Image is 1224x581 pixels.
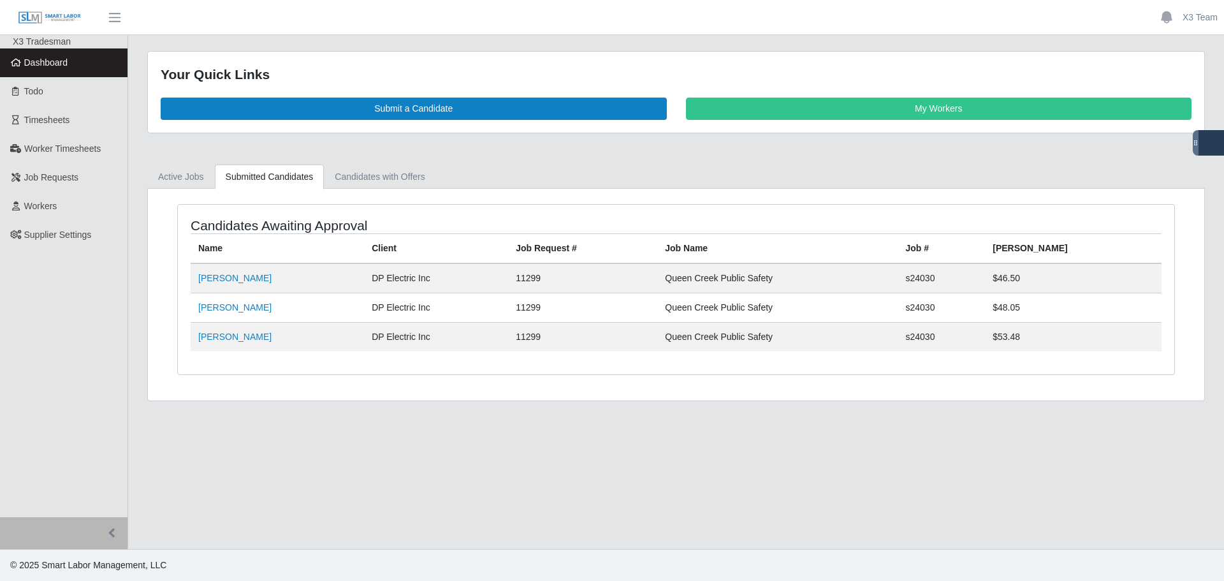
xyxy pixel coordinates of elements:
td: s24030 [898,293,985,322]
td: 11299 [508,293,657,322]
span: Worker Timesheets [24,143,101,154]
td: Queen Creek Public Safety [657,293,898,322]
span: Timesheets [24,115,70,125]
th: [PERSON_NAME] [985,233,1162,263]
span: X3 Tradesman [13,36,71,47]
a: My Workers [686,98,1192,120]
td: $48.05 [985,293,1162,322]
th: Name [191,233,364,263]
span: Job Requests [24,172,79,182]
span: Workers [24,201,57,211]
a: X3 Team [1183,11,1218,24]
a: [PERSON_NAME] [198,273,272,283]
span: Todo [24,86,43,96]
img: SLM Logo [18,11,82,25]
td: Queen Creek Public Safety [657,322,898,351]
th: Job # [898,233,985,263]
a: Submitted Candidates [215,165,324,189]
td: 11299 [508,263,657,293]
span: Dashboard [24,57,68,68]
td: DP Electric Inc [364,322,508,351]
td: DP Electric Inc [364,263,508,293]
h4: Candidates Awaiting Approval [191,217,584,233]
td: 11299 [508,322,657,351]
th: Job Request # [508,233,657,263]
span: © 2025 Smart Labor Management, LLC [10,560,166,570]
th: Job Name [657,233,898,263]
span: Supplier Settings [24,230,92,240]
a: [PERSON_NAME] [198,302,272,313]
td: $46.50 [985,263,1162,293]
td: s24030 [898,322,985,351]
div: Your Quick Links [161,64,1191,85]
a: [PERSON_NAME] [198,332,272,342]
td: Queen Creek Public Safety [657,263,898,293]
a: Active Jobs [147,165,215,189]
td: s24030 [898,263,985,293]
a: Candidates with Offers [324,165,435,189]
a: Submit a Candidate [161,98,667,120]
td: $53.48 [985,322,1162,351]
td: DP Electric Inc [364,293,508,322]
th: Client [364,233,508,263]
